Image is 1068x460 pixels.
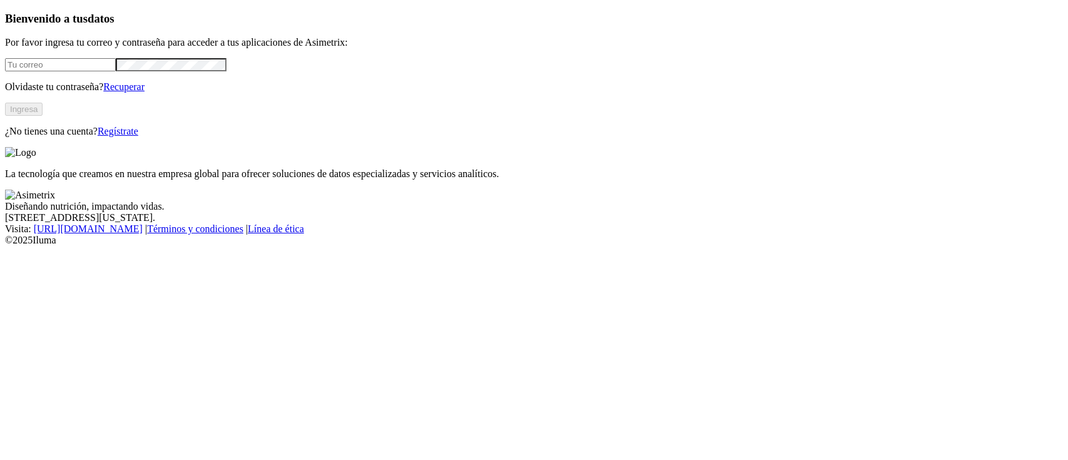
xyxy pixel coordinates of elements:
[5,126,1063,137] p: ¿No tienes una cuenta?
[5,12,1063,26] h3: Bienvenido a tus
[5,223,1063,235] div: Visita : | |
[248,223,304,234] a: Línea de ética
[5,168,1063,180] p: La tecnología que creamos en nuestra empresa global para ofrecer soluciones de datos especializad...
[5,190,55,201] img: Asimetrix
[5,212,1063,223] div: [STREET_ADDRESS][US_STATE].
[5,201,1063,212] div: Diseñando nutrición, impactando vidas.
[5,147,36,158] img: Logo
[5,58,116,71] input: Tu correo
[5,37,1063,48] p: Por favor ingresa tu correo y contraseña para acceder a tus aplicaciones de Asimetrix:
[5,235,1063,246] div: © 2025 Iluma
[103,81,145,92] a: Recuperar
[5,81,1063,93] p: Olvidaste tu contraseña?
[98,126,138,136] a: Regístrate
[88,12,114,25] span: datos
[147,223,243,234] a: Términos y condiciones
[5,103,43,116] button: Ingresa
[34,223,143,234] a: [URL][DOMAIN_NAME]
